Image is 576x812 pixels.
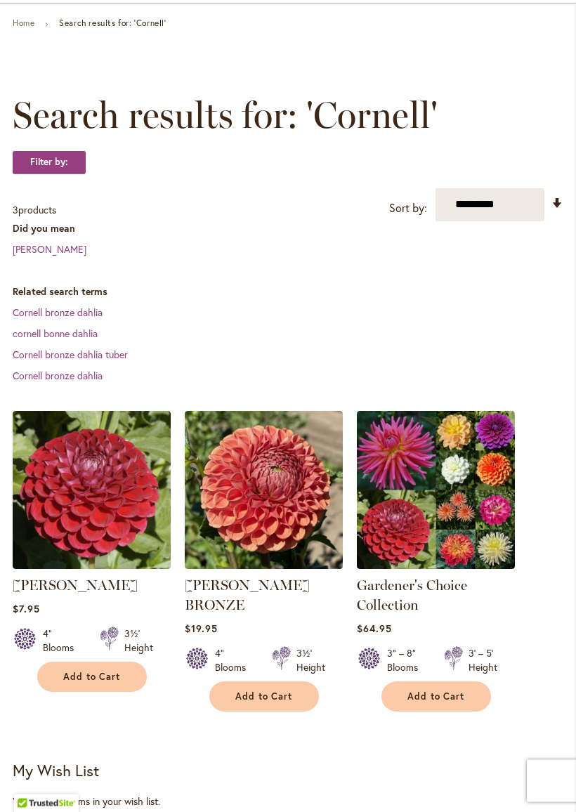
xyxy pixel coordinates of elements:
[469,647,497,675] div: 3' – 5' Height
[209,682,319,712] button: Add to Cart
[185,622,218,636] span: $19.95
[13,222,563,236] dt: Did you mean
[13,243,86,256] a: [PERSON_NAME]
[357,412,515,570] img: Gardener's Choice Collection
[381,682,491,712] button: Add to Cart
[185,412,343,570] img: CORNEL BRONZE
[43,627,83,655] div: 4" Blooms
[59,18,166,29] strong: Search results for: 'Cornell'
[185,577,310,614] a: [PERSON_NAME] BRONZE
[357,622,392,636] span: $64.95
[63,672,121,683] span: Add to Cart
[13,412,171,570] img: CORNEL
[13,95,438,137] span: Search results for: 'Cornell'
[13,795,563,809] div: You have no items in your wish list.
[357,577,467,614] a: Gardener's Choice Collection
[407,691,465,703] span: Add to Cart
[235,691,293,703] span: Add to Cart
[13,327,98,341] a: cornell bonne dahlia
[124,627,153,655] div: 3½' Height
[13,151,86,175] strong: Filter by:
[13,18,34,29] a: Home
[11,762,50,801] iframe: Launch Accessibility Center
[37,662,147,693] button: Add to Cart
[387,647,427,675] div: 3" – 8" Blooms
[13,577,138,594] a: [PERSON_NAME]
[185,559,343,572] a: CORNEL BRONZE
[13,285,563,299] dt: Related search terms
[389,196,427,222] label: Sort by:
[13,761,99,781] strong: My Wish List
[13,348,128,362] a: Cornell bronze dahlia tuber
[13,369,103,383] a: Cornell bronze dahlia
[13,603,40,616] span: $7.95
[13,559,171,572] a: CORNEL
[357,559,515,572] a: Gardener's Choice Collection
[13,306,103,320] a: Cornell bronze dahlia
[296,647,325,675] div: 3½' Height
[13,199,56,222] p: products
[215,647,255,675] div: 4" Blooms
[13,204,18,217] span: 3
